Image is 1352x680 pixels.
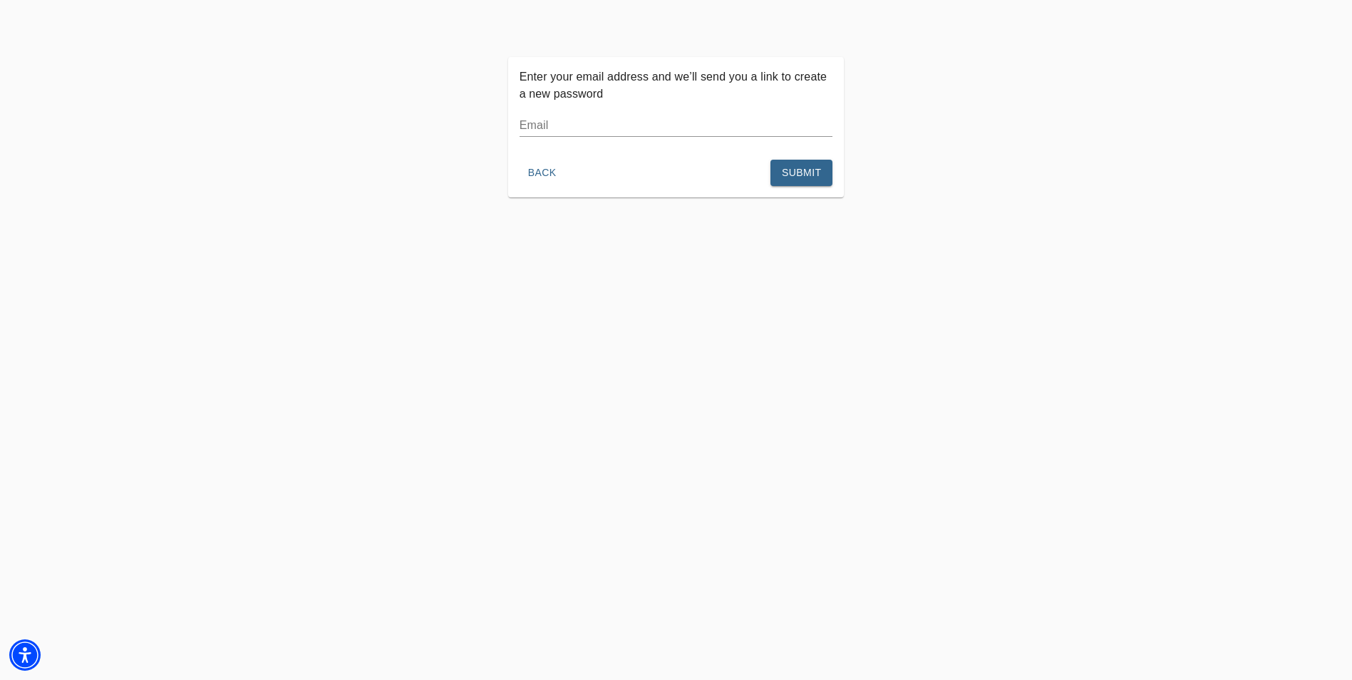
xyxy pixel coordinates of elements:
span: Back [525,164,559,182]
div: Accessibility Menu [9,639,41,671]
a: Back [520,166,565,177]
button: Back [520,160,565,186]
span: Submit [782,164,821,182]
p: Enter your email address and we’ll send you a link to create a new password [520,68,833,103]
button: Submit [770,160,832,186]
